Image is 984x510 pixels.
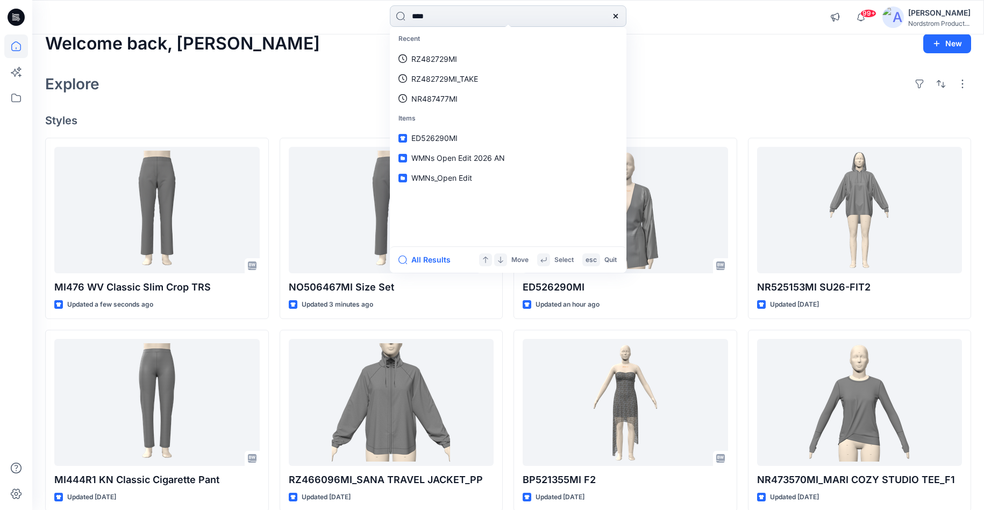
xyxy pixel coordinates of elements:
[411,53,457,65] p: RZ482729MI
[302,299,373,310] p: Updated 3 minutes ago
[523,472,728,487] p: BP521355MI F2
[536,299,600,310] p: Updated an hour ago
[411,153,505,162] span: WMNs Open Edit 2026 AN
[757,339,962,465] a: NR473570MI_MARI COZY STUDIO TEE_F1
[45,114,971,127] h4: Styles
[392,109,624,129] p: Items
[392,168,624,188] a: WMNs_Open Edit
[392,29,624,49] p: Recent
[411,73,478,84] p: RZ482729MI_TAKE
[398,253,458,266] button: All Results
[67,299,153,310] p: Updated a few seconds ago
[908,6,971,19] div: [PERSON_NAME]
[908,19,971,27] div: Nordstrom Product...
[757,280,962,295] p: NR525153MI SU26-FIT2
[289,147,494,273] a: NO506467MI Size Set
[411,93,458,104] p: NR487477MI
[54,339,260,465] a: MI444R1 KN Classic Cigarette Pant
[757,472,962,487] p: NR473570MI_MARI COZY STUDIO TEE_F1
[54,472,260,487] p: MI444R1 KN Classic Cigarette Pant
[54,147,260,273] a: MI476 WV Classic Slim Crop TRS
[923,34,971,53] button: New
[45,34,320,54] h2: Welcome back, [PERSON_NAME]
[770,299,819,310] p: Updated [DATE]
[392,89,624,109] a: NR487477MI
[392,69,624,89] a: RZ482729MI_TAKE
[523,339,728,465] a: BP521355MI F2
[411,173,472,182] span: WMNs_Open Edit
[523,280,728,295] p: ED526290MI
[586,254,597,266] p: esc
[289,339,494,465] a: RZ466096MI_SANA TRAVEL JACKET_PP
[536,492,584,503] p: Updated [DATE]
[54,280,260,295] p: MI476 WV Classic Slim Crop TRS
[882,6,904,28] img: avatar
[67,492,116,503] p: Updated [DATE]
[770,492,819,503] p: Updated [DATE]
[554,254,574,266] p: Select
[289,280,494,295] p: NO506467MI Size Set
[604,254,617,266] p: Quit
[757,147,962,273] a: NR525153MI SU26-FIT2
[45,75,99,93] h2: Explore
[392,148,624,168] a: WMNs Open Edit 2026 AN
[289,472,494,487] p: RZ466096MI_SANA TRAVEL JACKET_PP
[302,492,351,503] p: Updated [DATE]
[392,49,624,69] a: RZ482729MI
[411,133,458,143] span: ED526290MI
[511,254,529,266] p: Move
[860,9,876,18] span: 99+
[392,128,624,148] a: ED526290MI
